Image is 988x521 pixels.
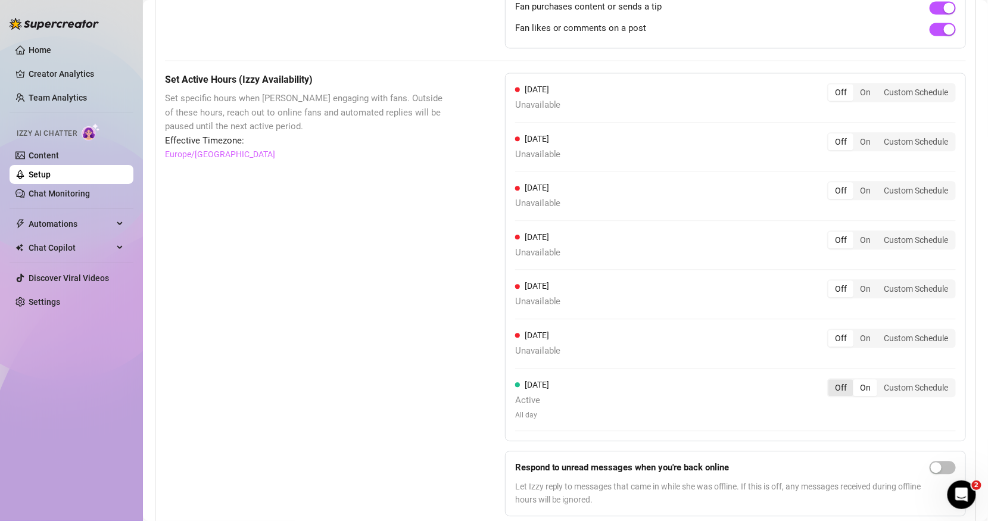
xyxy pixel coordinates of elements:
img: Chat Copilot [15,244,23,252]
div: On [853,280,877,297]
span: [DATE] [525,232,549,242]
div: On [853,133,877,150]
div: segmented control [827,83,956,102]
div: segmented control [827,132,956,151]
div: Custom Schedule [877,280,955,297]
a: Team Analytics [29,93,87,102]
a: Content [29,151,59,160]
div: Custom Schedule [877,84,955,101]
a: Europe/[GEOGRAPHIC_DATA] [165,148,275,161]
span: Unavailable [515,295,561,309]
span: [DATE] [525,183,549,192]
div: Custom Schedule [877,330,955,347]
div: On [853,379,877,396]
span: [DATE] [525,134,549,143]
span: [DATE] [525,281,549,291]
strong: Respond to unread messages when you're back online [515,462,730,473]
div: Custom Schedule [877,133,955,150]
span: All day [515,410,549,421]
span: Unavailable [515,344,561,358]
span: Izzy AI Chatter [17,128,77,139]
div: segmented control [827,230,956,249]
span: Let Izzy reply to messages that came in while she was offline. If this is off, any messages recei... [515,480,925,506]
div: Custom Schedule [877,379,955,396]
span: Fan likes or comments on a post [515,21,647,36]
span: Active [515,394,549,408]
iframe: Intercom live chat [948,481,976,509]
span: Unavailable [515,246,561,260]
div: Off [828,379,853,396]
a: Settings [29,297,60,307]
span: Unavailable [515,196,561,211]
div: segmented control [827,329,956,348]
a: Chat Monitoring [29,189,90,198]
span: Automations [29,214,113,233]
span: Unavailable [515,148,561,162]
a: Setup [29,170,51,179]
div: Off [828,84,853,101]
h5: Set Active Hours (Izzy Availability) [165,73,445,87]
span: Unavailable [515,98,561,113]
a: Creator Analytics [29,64,124,83]
div: On [853,84,877,101]
div: Off [828,133,853,150]
img: AI Chatter [82,123,100,141]
div: On [853,182,877,199]
div: segmented control [827,181,956,200]
span: [DATE] [525,380,549,389]
div: Custom Schedule [877,232,955,248]
span: Effective Timezone: [165,134,445,148]
div: On [853,330,877,347]
div: Custom Schedule [877,182,955,199]
div: Off [828,232,853,248]
div: segmented control [827,378,956,397]
span: [DATE] [525,330,549,340]
span: thunderbolt [15,219,25,229]
span: [DATE] [525,85,549,94]
div: Off [828,280,853,297]
div: segmented control [827,279,956,298]
div: On [853,232,877,248]
a: Discover Viral Videos [29,273,109,283]
span: Chat Copilot [29,238,113,257]
div: Off [828,330,853,347]
a: Home [29,45,51,55]
span: 2 [972,481,981,490]
img: logo-BBDzfeDw.svg [10,18,99,30]
span: Set specific hours when [PERSON_NAME] engaging with fans. Outside of these hours, reach out to on... [165,92,445,134]
div: Off [828,182,853,199]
